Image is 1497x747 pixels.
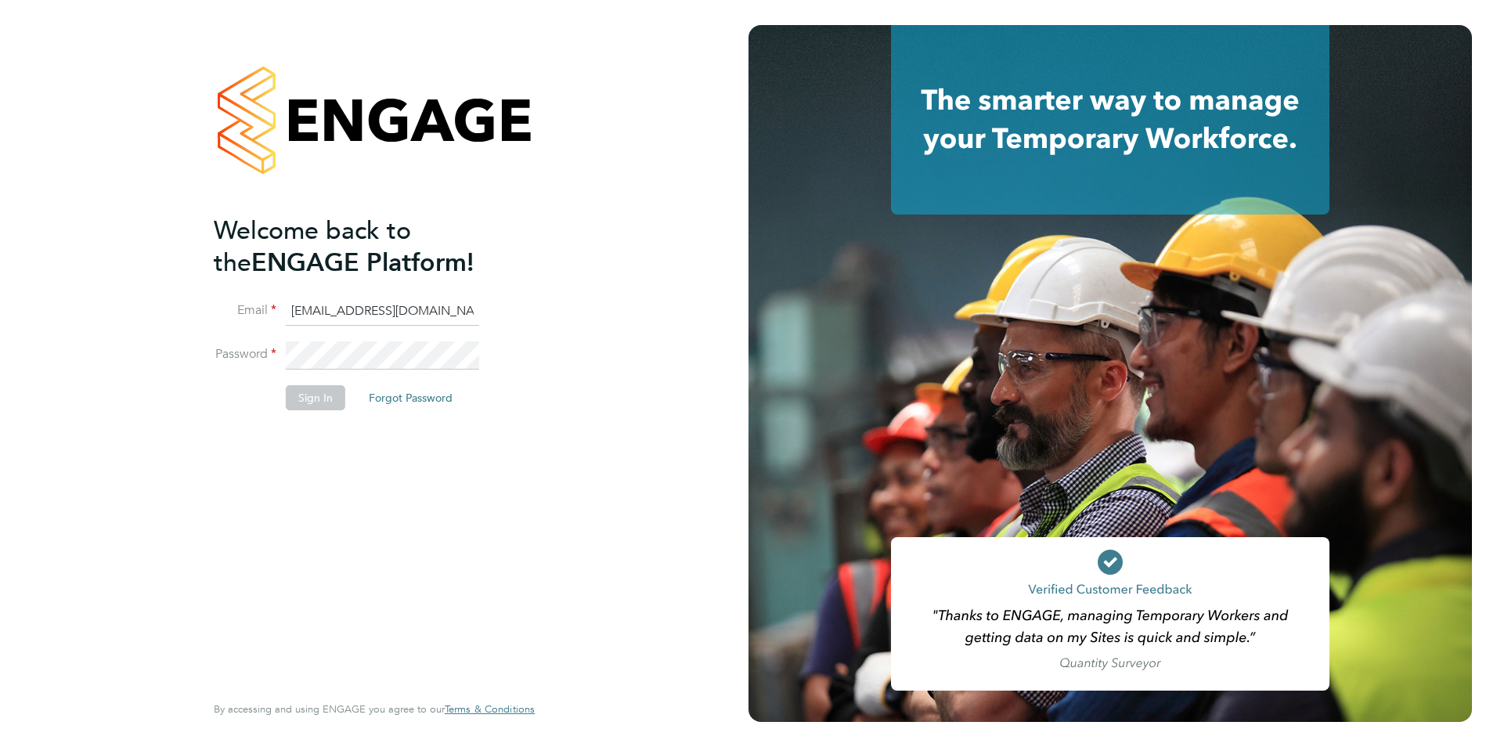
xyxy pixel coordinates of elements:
[445,702,535,716] span: Terms & Conditions
[214,215,519,279] h2: ENGAGE Platform!
[214,346,276,363] label: Password
[445,703,535,716] a: Terms & Conditions
[214,302,276,319] label: Email
[286,298,479,326] input: Enter your work email...
[286,385,345,410] button: Sign In
[214,215,411,278] span: Welcome back to the
[356,385,465,410] button: Forgot Password
[214,702,535,716] span: By accessing and using ENGAGE you agree to our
